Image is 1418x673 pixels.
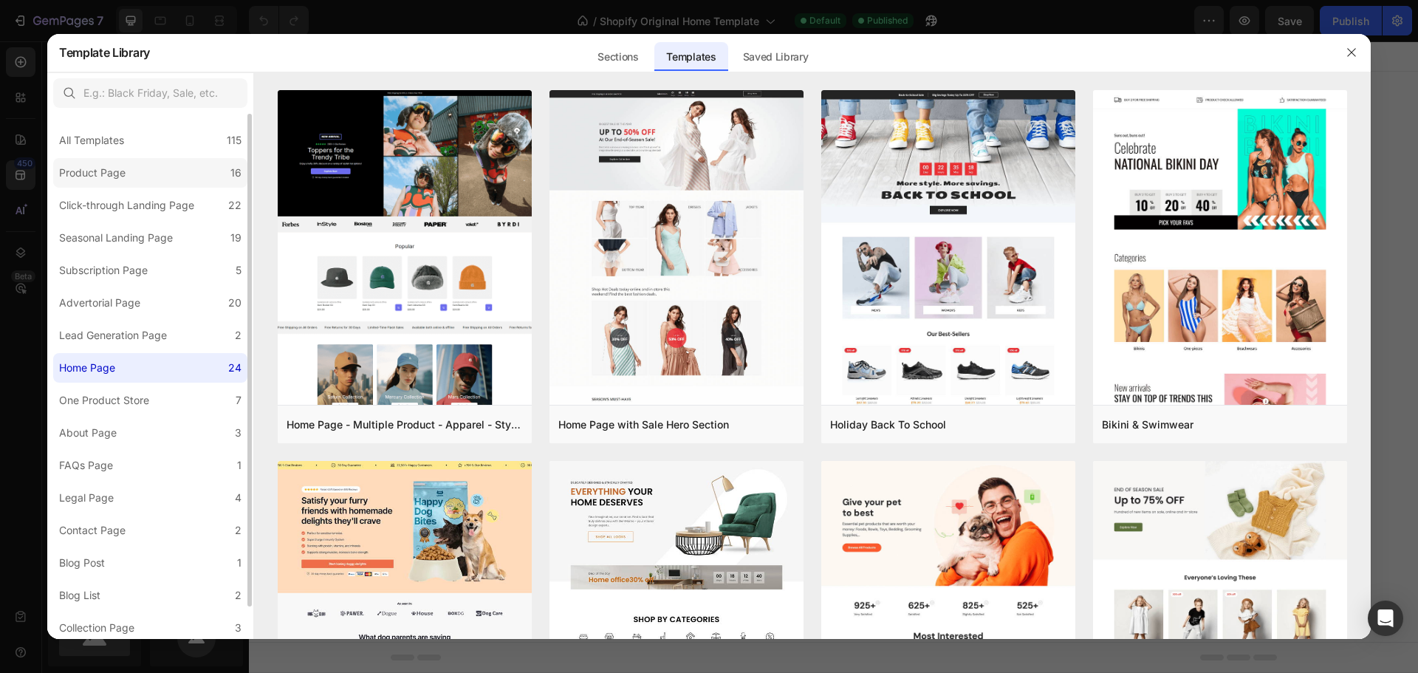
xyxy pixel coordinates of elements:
div: 2 [235,522,242,539]
div: Saved Library [731,42,821,72]
div: Generate layout [541,320,619,335]
div: Home Page with Sale Hero Section [558,416,729,434]
div: One Product Store [59,392,149,409]
div: Advertorial Page [59,294,140,312]
div: 115 [227,131,242,149]
div: Click-through Landing Page [59,197,194,214]
div: 19 [230,229,242,247]
div: Subscription Page [59,262,148,279]
div: 16 [230,164,242,182]
div: Contact Page [59,522,126,539]
span: then drag & drop elements [639,338,749,352]
div: Holiday Back To School [830,416,946,434]
div: 4 [235,489,242,507]
div: Product Page [59,164,126,182]
div: FAQs Page [59,457,113,474]
span: Shopify section: product-list [526,217,667,235]
span: from URL or image [540,338,619,352]
div: Home Page [59,359,115,377]
div: Home Page - Multiple Product - Apparel - Style 4 [287,416,523,434]
div: Seasonal Landing Page [59,229,173,247]
div: Blog Post [59,554,105,572]
div: 1 [237,554,242,572]
input: E.g.: Black Friday, Sale, etc. [53,78,247,108]
div: 2 [235,327,242,344]
span: Shopify section: section [537,139,656,157]
div: Blog List [59,587,100,604]
div: 3 [235,424,242,442]
div: Collection Page [59,619,134,637]
div: Open Intercom Messenger [1368,601,1403,636]
div: Templates [654,42,727,72]
div: 20 [228,294,242,312]
div: Lead Generation Page [59,327,167,344]
div: All Templates [59,131,124,149]
div: 1 [237,457,242,474]
div: Legal Page [59,489,114,507]
div: 3 [235,619,242,637]
div: 22 [228,197,242,214]
div: About Page [59,424,117,442]
div: 7 [236,392,242,409]
h2: Template Library [59,33,150,72]
div: 5 [236,262,242,279]
span: Shopify section: hero [544,61,648,78]
div: Add blank section [650,320,740,335]
span: Add section [549,287,620,302]
div: Sections [586,42,650,72]
div: Choose templates [425,320,515,335]
div: 2 [235,587,242,604]
span: inspired by CRO experts [419,338,520,352]
div: Bikini & Swimwear [1102,416,1193,434]
div: 24 [228,359,242,377]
